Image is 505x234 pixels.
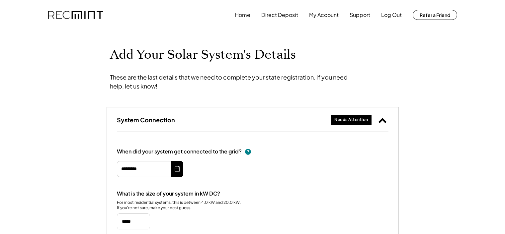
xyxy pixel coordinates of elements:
button: My Account [309,8,339,22]
h1: Add Your Solar System's Details [110,47,395,63]
div: These are the last details that we need to complete your state registration. If you need help, le... [110,73,359,90]
button: Support [350,8,370,22]
div: For most residential systems, this is between 4.0 kW and 20.0 kW. If you're not sure, make your b... [117,200,241,211]
h3: System Connection [117,116,175,124]
button: Log Out [381,8,402,22]
button: Refer a Friend [413,10,457,20]
div: Needs Attention [334,117,368,123]
div: When did your system get connected to the grid? [117,148,242,155]
button: Direct Deposit [261,8,298,22]
div: What is the size of your system in kW DC? [117,190,220,197]
button: Home [235,8,250,22]
img: recmint-logotype%403x.png [48,11,103,19]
